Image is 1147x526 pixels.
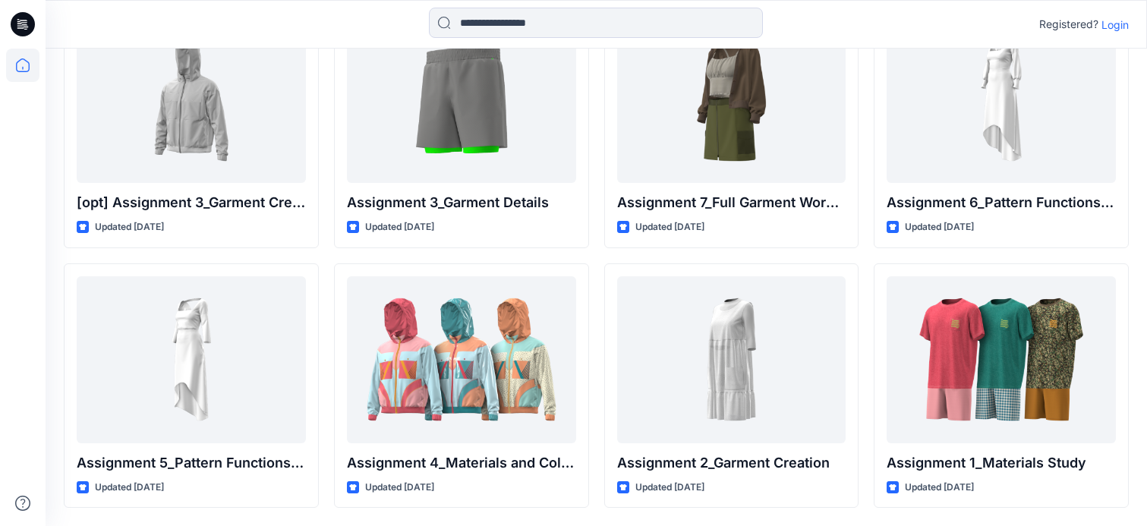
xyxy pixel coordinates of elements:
[887,192,1116,213] p: Assignment 6_Pattern Functions Pt.2
[617,276,846,443] a: Assignment 2_Garment Creation
[887,276,1116,443] a: Assignment 1_Materials Study
[77,452,306,474] p: Assignment 5_Pattern Functions Pt.1
[617,16,846,183] a: Assignment 7_Full Garment Workflow
[347,452,576,474] p: Assignment 4_Materials and Colorways
[887,16,1116,183] a: Assignment 6_Pattern Functions Pt.2
[1039,15,1098,33] p: Registered?
[905,219,974,235] p: Updated [DATE]
[635,219,704,235] p: Updated [DATE]
[1101,17,1129,33] p: Login
[365,480,434,496] p: Updated [DATE]
[347,192,576,213] p: Assignment 3_Garment Details
[365,219,434,235] p: Updated [DATE]
[887,452,1116,474] p: Assignment 1_Materials Study
[77,16,306,183] a: [opt] Assignment 3_Garment Creation Details
[77,276,306,443] a: Assignment 5_Pattern Functions Pt.1
[95,219,164,235] p: Updated [DATE]
[617,192,846,213] p: Assignment 7_Full Garment Workflow
[905,480,974,496] p: Updated [DATE]
[617,452,846,474] p: Assignment 2_Garment Creation
[635,480,704,496] p: Updated [DATE]
[347,16,576,183] a: Assignment 3_Garment Details
[77,192,306,213] p: [opt] Assignment 3_Garment Creation Details
[347,276,576,443] a: Assignment 4_Materials and Colorways
[95,480,164,496] p: Updated [DATE]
